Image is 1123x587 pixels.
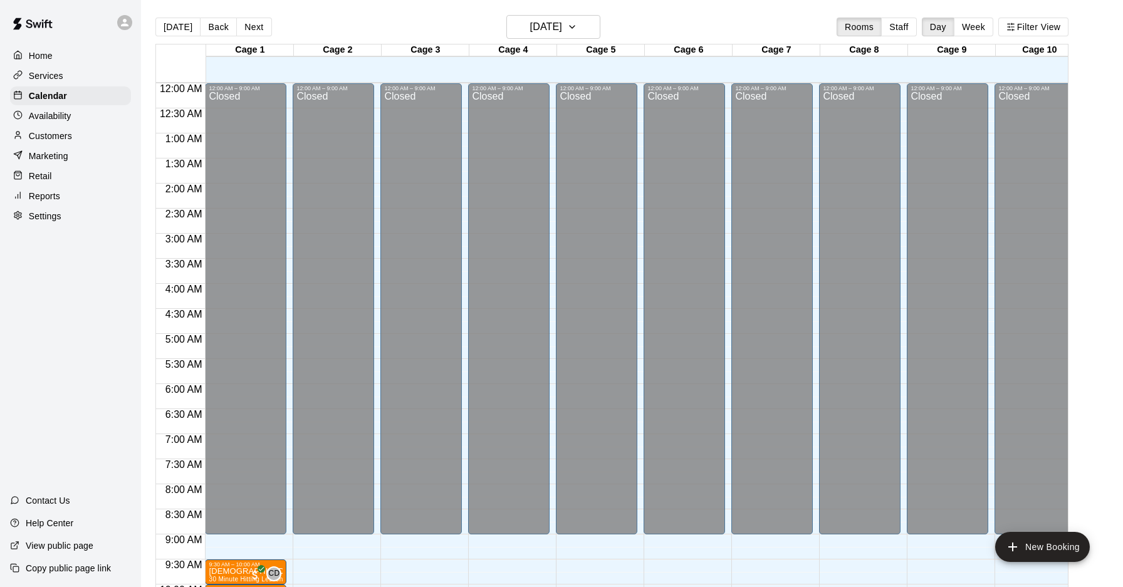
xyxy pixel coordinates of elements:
div: 12:00 AM – 9:00 AM: Closed [731,83,813,534]
button: Staff [881,18,917,36]
a: Settings [10,207,131,226]
span: 4:00 AM [162,284,206,294]
div: Cage 2 [294,44,382,56]
p: Copy public page link [26,562,111,574]
span: 1:00 AM [162,133,206,144]
div: 12:00 AM – 9:00 AM: Closed [380,83,462,534]
span: 5:00 AM [162,334,206,345]
div: Carter Davis [266,566,281,581]
span: 9:30 AM [162,559,206,570]
div: Cage 1 [206,44,294,56]
span: 7:00 AM [162,434,206,445]
div: 12:00 AM – 9:00 AM [735,85,809,91]
div: 9:30 AM – 10:00 AM [209,561,283,568]
span: 7:30 AM [162,459,206,470]
p: Settings [29,210,61,222]
button: Filter View [998,18,1068,36]
span: 30 Minute Hitting Lesson [209,576,283,583]
a: Services [10,66,131,85]
a: Marketing [10,147,131,165]
p: Availability [29,110,71,122]
div: 12:00 AM – 9:00 AM [296,85,370,91]
div: Closed [209,91,283,539]
span: All customers have paid [249,569,261,581]
span: 8:00 AM [162,484,206,495]
div: 12:00 AM – 9:00 AM: Closed [907,83,988,534]
span: 3:30 AM [162,259,206,269]
div: 12:00 AM – 9:00 AM: Closed [819,83,901,534]
div: Cage 9 [908,44,996,56]
h6: [DATE] [530,18,562,36]
div: Cage 5 [557,44,645,56]
div: 12:00 AM – 9:00 AM: Closed [205,83,286,534]
div: Closed [647,91,721,539]
div: Closed [911,91,985,539]
div: 12:00 AM – 9:00 AM [560,85,634,91]
button: add [995,532,1090,562]
div: Closed [823,91,897,539]
p: View public page [26,539,93,552]
div: Closed [735,91,809,539]
div: Closed [384,91,458,539]
span: 3:00 AM [162,234,206,244]
div: Cage 3 [382,44,469,56]
div: 9:30 AM – 10:00 AM: 30 Minute Hitting Lesson [205,559,286,584]
div: 12:00 AM – 9:00 AM [647,85,721,91]
button: [DATE] [155,18,201,36]
p: Home [29,49,53,62]
p: Reports [29,190,60,202]
p: Calendar [29,90,67,102]
div: Closed [998,91,1072,539]
button: Back [200,18,237,36]
button: Rooms [837,18,882,36]
p: Contact Us [26,494,70,507]
a: Customers [10,127,131,145]
a: Retail [10,167,131,185]
span: CD [268,568,279,580]
div: 12:00 AM – 9:00 AM [998,85,1072,91]
a: Home [10,46,131,65]
p: Customers [29,130,72,142]
button: Week [954,18,993,36]
span: 9:00 AM [162,534,206,545]
div: Closed [560,91,634,539]
button: [DATE] [506,15,600,39]
div: Closed [296,91,370,539]
div: Closed [472,91,546,539]
div: 12:00 AM – 9:00 AM: Closed [644,83,725,534]
p: Retail [29,170,52,182]
div: Cage 4 [469,44,557,56]
button: Day [922,18,954,36]
span: 5:30 AM [162,359,206,370]
span: 12:30 AM [157,108,206,119]
div: 12:00 AM – 9:00 AM: Closed [995,83,1076,534]
p: Help Center [26,517,73,529]
div: Availability [10,106,131,125]
div: 12:00 AM – 9:00 AM [472,85,546,91]
p: Marketing [29,150,68,162]
div: 12:00 AM – 9:00 AM: Closed [556,83,637,534]
div: 12:00 AM – 9:00 AM [384,85,458,91]
div: 12:00 AM – 9:00 AM [823,85,897,91]
div: Cage 7 [733,44,820,56]
div: Cage 10 [996,44,1084,56]
div: 12:00 AM – 9:00 AM: Closed [293,83,374,534]
a: Calendar [10,86,131,105]
span: 8:30 AM [162,509,206,520]
a: Reports [10,187,131,205]
span: Carter Davis [271,566,281,581]
span: 1:30 AM [162,158,206,169]
div: 12:00 AM – 9:00 AM [209,85,283,91]
button: Next [236,18,271,36]
div: Cage 8 [820,44,908,56]
span: 2:30 AM [162,209,206,219]
span: 6:30 AM [162,409,206,420]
